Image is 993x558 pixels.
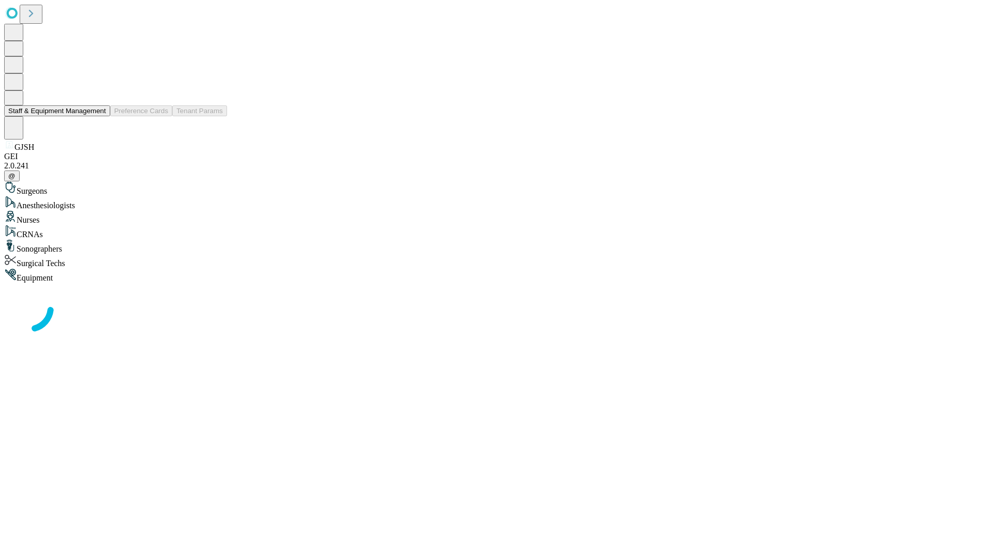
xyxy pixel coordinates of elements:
[4,181,989,196] div: Surgeons
[4,225,989,239] div: CRNAs
[4,161,989,171] div: 2.0.241
[4,152,989,161] div: GEI
[4,210,989,225] div: Nurses
[4,171,20,181] button: @
[4,254,989,268] div: Surgical Techs
[4,268,989,283] div: Equipment
[4,105,110,116] button: Staff & Equipment Management
[4,196,989,210] div: Anesthesiologists
[4,239,989,254] div: Sonographers
[172,105,227,116] button: Tenant Params
[110,105,172,116] button: Preference Cards
[14,143,34,151] span: GJSH
[8,172,16,180] span: @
